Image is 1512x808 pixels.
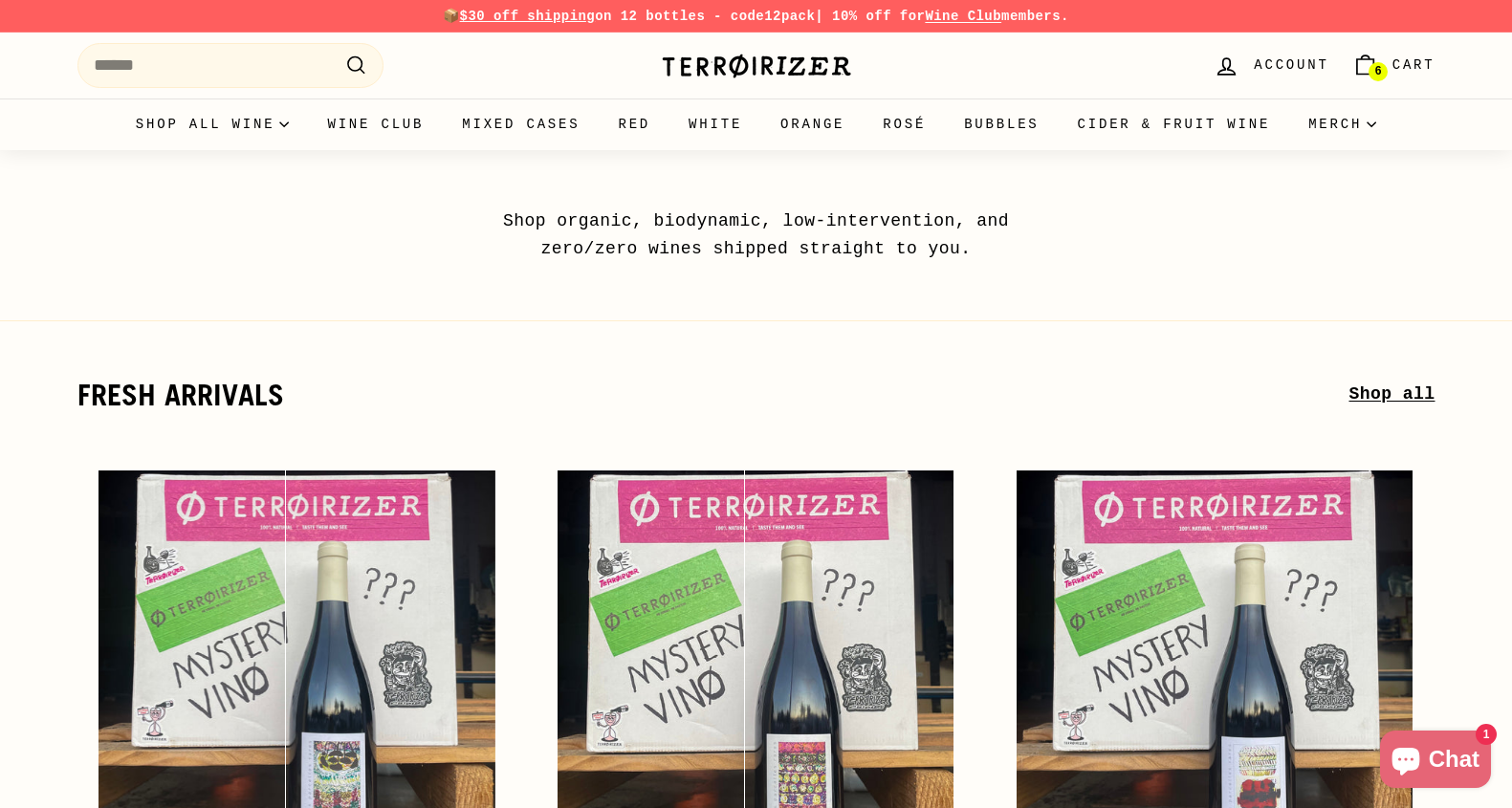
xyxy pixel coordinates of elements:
span: 6 [1374,65,1381,78]
a: White [669,98,761,150]
a: Rosé [864,98,945,150]
strong: 12pack [764,9,815,24]
span: Cart [1392,55,1435,76]
h2: fresh arrivals [77,379,1349,411]
p: Shop organic, biodynamic, low-intervention, and zero/zero wines shipped straight to you. [460,207,1053,263]
div: Primary [39,98,1474,150]
summary: Merch [1289,98,1395,150]
a: Orange [761,98,864,150]
p: 📦 on 12 bottles - code | 10% off for members. [77,6,1435,27]
a: Mixed Cases [443,98,599,150]
a: Wine Club [308,98,443,150]
a: Account [1202,37,1340,94]
a: Cart [1341,37,1447,94]
a: Cider & Fruit Wine [1059,98,1290,150]
inbox-online-store-chat: Shopify online store chat [1374,731,1497,793]
a: Shop all [1348,381,1435,408]
span: Account [1254,55,1328,76]
summary: Shop all wine [117,98,309,150]
a: Wine Club [925,9,1001,24]
a: Red [599,98,669,150]
span: $30 off shipping [460,9,596,24]
a: Bubbles [945,98,1058,150]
